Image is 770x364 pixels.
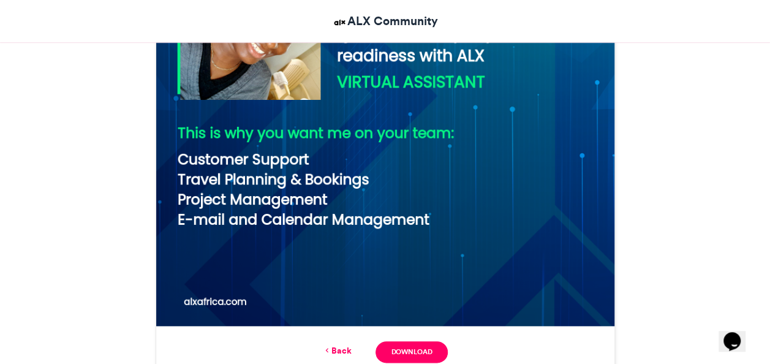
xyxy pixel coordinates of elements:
a: ALX Community [332,12,438,30]
img: ALX Community [332,15,347,30]
a: Download [376,341,447,363]
iframe: chat widget [719,315,758,352]
a: Back [322,344,351,357]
